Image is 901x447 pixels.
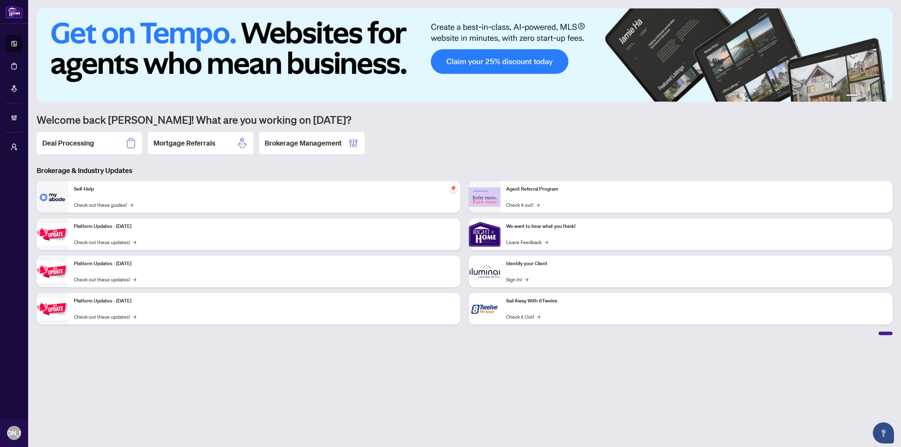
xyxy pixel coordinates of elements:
h2: Mortgage Referrals [153,138,215,148]
span: → [544,238,548,246]
p: Platform Updates - [DATE] [74,260,455,268]
img: Platform Updates - July 8, 2025 [37,261,68,283]
span: → [133,275,136,283]
a: Check out these guides!→ [74,201,133,209]
img: Self-Help [37,181,68,213]
p: Agent Referral Program [506,185,887,193]
img: Platform Updates - June 23, 2025 [37,298,68,320]
span: → [133,238,136,246]
a: Leave Feedback→ [506,238,548,246]
h2: Brokerage Management [265,138,342,148]
a: Check out these updates!→ [74,275,136,283]
img: Agent Referral Program [469,187,500,207]
p: Self-Help [74,185,455,193]
img: Platform Updates - July 21, 2025 [37,223,68,245]
button: 3 [866,95,869,97]
span: → [133,313,136,320]
button: 5 [877,95,880,97]
img: logo [6,5,23,18]
p: Platform Updates - [DATE] [74,297,455,305]
button: 6 [883,95,886,97]
h1: Welcome back [PERSON_NAME]! What are you working on [DATE]? [37,113,893,126]
p: We want to hear what you think! [506,223,887,230]
span: → [537,313,540,320]
span: user-switch [11,143,18,151]
h3: Brokerage & Industry Updates [37,166,893,175]
a: Sign In!→ [506,275,528,283]
p: Identify your Client [506,260,887,268]
button: 1 [846,95,857,97]
img: Identify your Client [469,256,500,287]
span: → [130,201,133,209]
a: Check it out!→ [506,201,540,209]
img: We want to hear what you think! [469,218,500,250]
p: Sail Away With 8Twelve [506,297,887,305]
a: Check out these updates!→ [74,313,136,320]
img: Slide 0 [37,8,893,102]
span: pushpin [449,184,458,192]
button: Open asap [873,422,894,443]
span: → [525,275,528,283]
p: Platform Updates - [DATE] [74,223,455,230]
button: 2 [860,95,863,97]
img: Sail Away With 8Twelve [469,293,500,325]
a: Check it Out!→ [506,313,540,320]
a: Check out these updates!→ [74,238,136,246]
h2: Deal Processing [42,138,94,148]
span: → [536,201,540,209]
button: 4 [871,95,874,97]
